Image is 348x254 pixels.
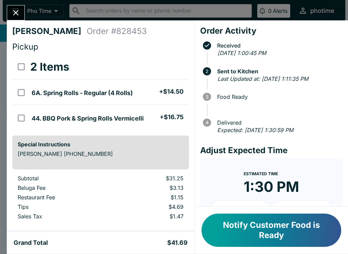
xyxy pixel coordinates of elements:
[217,50,266,56] em: [DATE] 1:00:45 PM
[18,194,107,201] p: Restaurant Fee
[12,55,189,130] table: orders table
[30,60,69,74] h3: 2 Items
[32,89,133,97] h5: 6A. Spring Rolls - Regular (4 Rolls)
[217,75,308,82] em: Last Updated at: [DATE] 1:11:35 PM
[118,213,184,220] p: $1.47
[211,201,270,218] button: + 10
[202,214,341,247] button: Notify Customer Food is Ready
[118,175,184,182] p: $31.25
[18,203,107,210] p: Tips
[214,94,343,100] span: Food Ready
[12,26,87,36] h4: [PERSON_NAME]
[159,88,184,96] h5: + $14.50
[18,175,107,182] p: Subtotal
[206,94,208,99] text: 3
[214,68,343,74] span: Sent to Kitchen
[87,26,147,36] h4: Order # 828453
[244,171,278,176] span: Estimated Time
[244,178,299,196] time: 1:30 PM
[214,42,343,49] span: Received
[273,201,332,218] button: + 20
[14,239,48,247] h5: Grand Total
[167,239,188,247] h5: $41.69
[160,113,184,121] h5: + $16.75
[200,145,343,156] h4: Adjust Expected Time
[205,120,208,125] text: 4
[12,175,189,222] table: orders table
[18,150,184,157] p: [PERSON_NAME] [PHONE_NUMBER]
[7,5,24,20] button: Close
[200,26,343,36] h4: Order Activity
[18,141,184,148] h6: Special Instructions
[118,184,184,191] p: $3.13
[18,184,107,191] p: Beluga Fee
[18,213,107,220] p: Sales Tax
[214,120,343,126] span: Delivered
[32,114,144,123] h5: 44. BBQ Pork & Spring Rolls Vermicelli
[118,203,184,210] p: $4.69
[206,69,208,74] text: 2
[217,127,293,133] em: Expected: [DATE] 1:30:59 PM
[118,194,184,201] p: $1.15
[12,42,38,52] span: Pickup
